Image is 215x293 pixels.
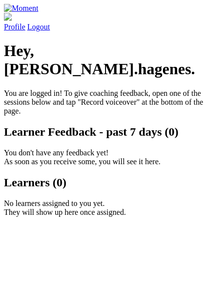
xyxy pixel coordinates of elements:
[4,199,211,217] p: No learners assigned to you yet. They will show up here once assigned.
[4,13,211,31] a: Profile
[4,148,211,166] p: You don't have any feedback yet! As soon as you receive some, you will see it here.
[4,4,38,13] img: Moment
[4,89,211,116] p: You are logged in! To give coaching feedback, open one of the sessions below and tap "Record voic...
[4,125,211,139] h2: Learner Feedback - past 7 days (0)
[4,42,211,78] h1: Hey, [PERSON_NAME].hagenes.
[4,13,12,21] img: default_avatar-b4e2223d03051bc43aaaccfb402a43260a3f17acc7fafc1603fdf008d6cba3c9.png
[27,23,50,31] a: Logout
[4,176,211,189] h2: Learners (0)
